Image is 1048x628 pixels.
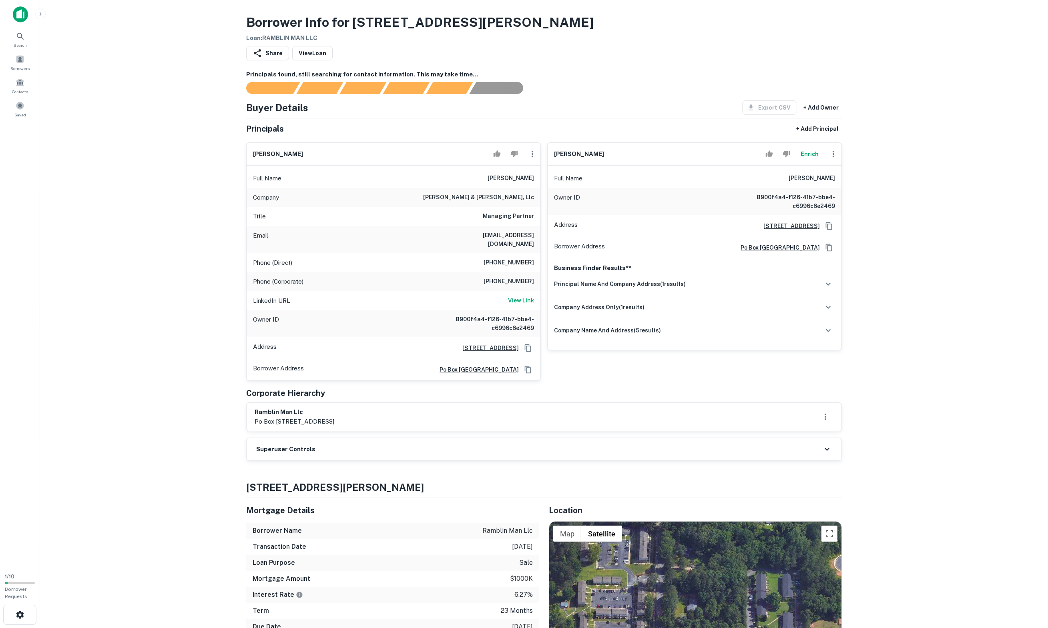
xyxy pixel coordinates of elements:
iframe: Chat Widget [1008,564,1048,602]
h6: Term [253,606,269,616]
button: Accept [490,146,504,162]
h6: Interest Rate [253,590,303,600]
span: Borrowers [10,65,30,72]
p: Borrower Address [554,242,605,254]
h4: Buyer Details [246,100,308,115]
h5: Location [549,504,842,516]
p: Phone (Corporate) [253,277,303,286]
button: Reject [779,146,793,162]
h5: Principals [246,123,284,135]
p: Full Name [253,174,281,183]
span: Borrower Requests [5,586,27,599]
h6: ramblin man llc [255,408,334,417]
img: capitalize-icon.png [13,6,28,22]
svg: The interest rates displayed on the website are for informational purposes only and may be report... [296,591,303,598]
button: Copy Address [522,342,534,354]
h6: [PERSON_NAME] [488,174,534,183]
div: Sending borrower request to AI... [237,82,297,94]
h6: Principals found, still searching for contact information. This may take time... [246,70,842,79]
p: Phone (Direct) [253,258,292,268]
p: Full Name [554,174,582,183]
h5: Mortgage Details [246,504,539,516]
h6: [PERSON_NAME] [789,174,835,183]
span: Contacts [12,88,28,95]
a: [STREET_ADDRESS] [757,222,820,230]
h6: company name and address ( 5 results) [554,326,661,335]
h6: [PHONE_NUMBER] [484,277,534,286]
h6: Loan Purpose [253,558,295,568]
div: Borrowers [2,52,38,73]
p: Owner ID [554,193,580,210]
h6: [PHONE_NUMBER] [484,258,534,268]
h6: 8900f4a4-f126-41b7-bbe4-c6996c6e2469 [438,315,534,332]
button: Enrich [797,146,822,162]
h6: [PERSON_NAME] & [PERSON_NAME], llc [423,193,534,202]
p: $1000k [510,574,533,584]
p: 6.27% [514,590,533,600]
button: + Add Owner [800,100,842,115]
h6: Superuser Controls [256,445,315,454]
h6: Transaction Date [253,542,306,552]
a: Saved [2,98,38,120]
div: Principals found, AI now looking for contact information... [383,82,430,94]
button: Copy Address [823,220,835,232]
a: ViewLoan [292,46,333,60]
span: Search [14,42,27,48]
button: Show satellite imagery [581,526,622,542]
h4: [STREET_ADDRESS][PERSON_NAME] [246,480,842,494]
p: [DATE] [512,542,533,552]
p: Address [554,220,578,232]
p: sale [519,558,533,568]
h6: Mortgage Amount [253,574,310,584]
h6: [PERSON_NAME] [253,150,303,159]
p: ramblin man llc [482,526,533,536]
a: Contacts [2,75,38,96]
button: Copy Address [823,242,835,254]
a: View Link [508,296,534,306]
h3: Borrower Info for [STREET_ADDRESS][PERSON_NAME] [246,13,594,32]
a: po box [GEOGRAPHIC_DATA] [734,243,820,252]
div: AI fulfillment process complete. [470,82,533,94]
p: Owner ID [253,315,279,332]
a: Search [2,28,38,50]
p: 23 months [501,606,533,616]
p: Company [253,193,279,202]
button: Share [246,46,289,60]
a: [STREET_ADDRESS] [456,344,519,352]
p: Borrower Address [253,364,304,376]
button: Copy Address [522,364,534,376]
button: Toggle fullscreen view [821,526,837,542]
p: Email [253,231,268,248]
h6: Loan : RAMBLIN MAN LLC [246,34,594,43]
button: Reject [507,146,521,162]
span: Saved [14,112,26,118]
p: Business Finder Results** [554,263,835,273]
div: Your request is received and processing... [296,82,343,94]
h6: company address only ( 1 results) [554,303,644,312]
a: po box [GEOGRAPHIC_DATA] [433,365,519,374]
span: 1 / 10 [5,574,14,580]
h6: [PERSON_NAME] [554,150,604,159]
button: + Add Principal [793,122,842,136]
p: LinkedIn URL [253,296,290,306]
h6: Managing Partner [483,212,534,221]
div: Documents found, AI parsing details... [339,82,386,94]
div: Principals found, still searching for contact information. This may take time... [426,82,473,94]
h6: View Link [508,296,534,305]
h6: Borrower Name [253,526,302,536]
h6: 8900f4a4-f126-41b7-bbe4-c6996c6e2469 [739,193,835,210]
p: po box [STREET_ADDRESS] [255,417,334,426]
button: Accept [762,146,776,162]
p: Address [253,342,277,354]
p: Title [253,212,266,221]
h6: [EMAIL_ADDRESS][DOMAIN_NAME] [438,231,534,248]
button: Show street map [553,526,581,542]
